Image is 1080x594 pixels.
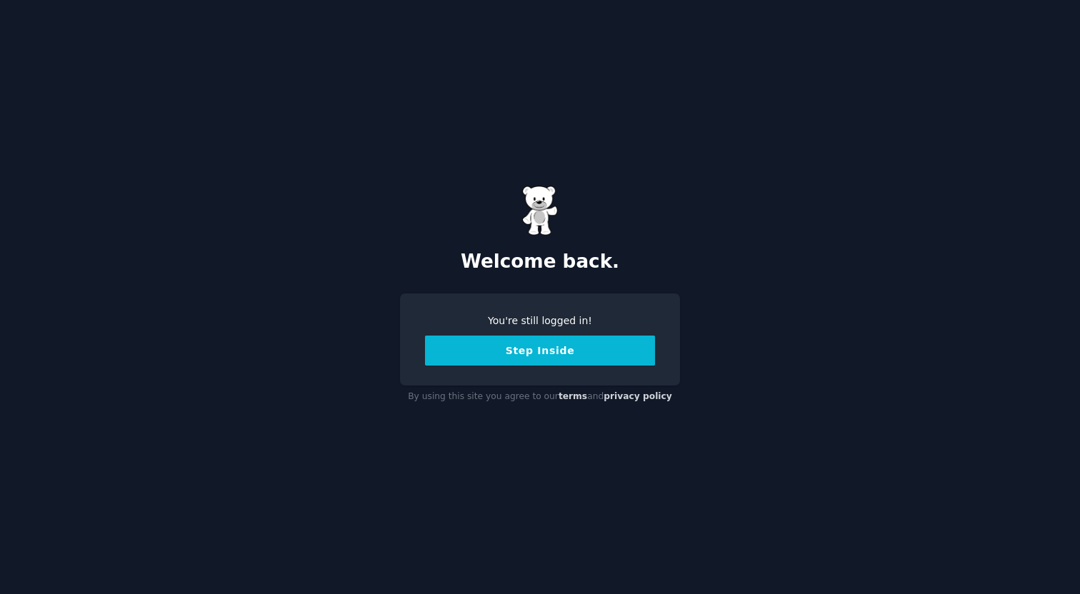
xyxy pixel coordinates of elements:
div: You're still logged in! [425,313,655,328]
h2: Welcome back. [400,251,680,273]
button: Step Inside [425,336,655,366]
a: Step Inside [425,345,655,356]
div: By using this site you agree to our and [400,386,680,408]
a: privacy policy [604,391,672,401]
img: Gummy Bear [522,186,558,236]
a: terms [559,391,587,401]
